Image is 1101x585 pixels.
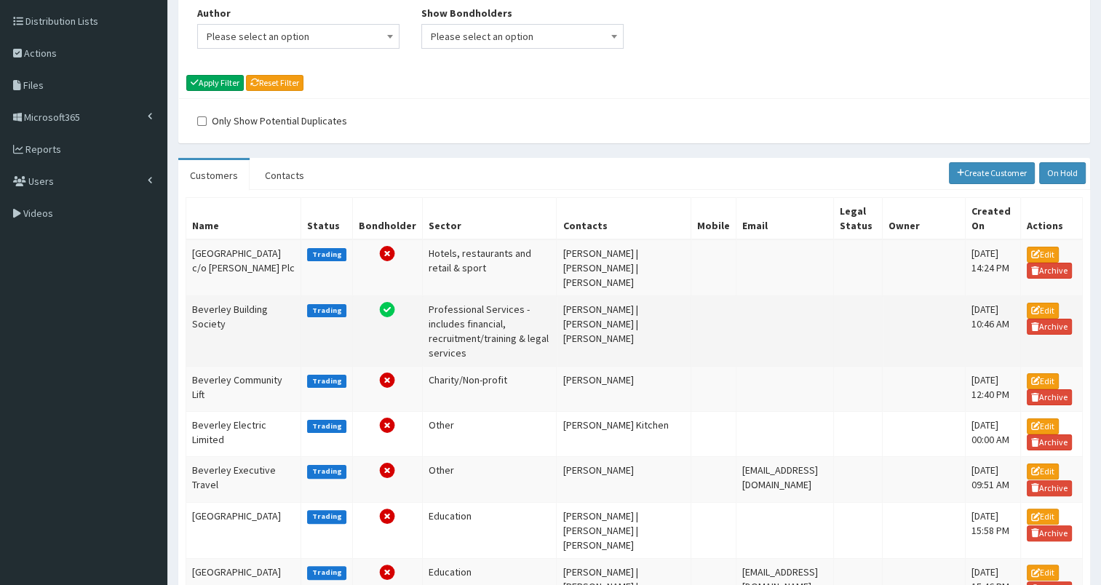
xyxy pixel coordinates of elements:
[966,197,1021,239] th: Created On
[197,114,347,128] label: Only Show Potential Duplicates
[422,457,557,502] td: Other
[301,197,353,239] th: Status
[1027,319,1072,335] a: Archive
[307,375,346,388] label: Trading
[736,197,834,239] th: Email
[736,457,834,502] td: [EMAIL_ADDRESS][DOMAIN_NAME]
[1039,162,1086,184] a: On Hold
[691,197,736,239] th: Mobile
[966,239,1021,296] td: [DATE] 14:24 PM
[1027,263,1072,279] a: Archive
[1027,509,1059,525] a: Edit
[1027,247,1059,263] a: Edit
[186,295,301,366] td: Beverley Building Society
[421,6,512,20] label: Show Bondholders
[966,412,1021,457] td: [DATE] 00:00 AM
[422,197,557,239] th: Sector
[966,295,1021,366] td: [DATE] 10:46 AM
[197,24,400,49] span: Please select an option
[1027,480,1072,496] a: Archive
[557,502,691,558] td: [PERSON_NAME] | [PERSON_NAME] | [PERSON_NAME]
[966,502,1021,558] td: [DATE] 15:58 PM
[1027,565,1059,581] a: Edit
[186,75,244,91] button: Apply Filter
[207,26,390,47] span: Please select an option
[178,160,250,191] a: Customers
[24,111,80,124] span: Microsoft365
[422,366,557,411] td: Charity/Non-profit
[25,15,98,28] span: Distribution Lists
[25,143,61,156] span: Reports
[307,304,346,317] label: Trading
[186,366,301,411] td: Beverley Community Lift
[557,366,691,411] td: [PERSON_NAME]
[422,412,557,457] td: Other
[966,457,1021,502] td: [DATE] 09:51 AM
[557,239,691,296] td: [PERSON_NAME] | [PERSON_NAME] | [PERSON_NAME]
[352,197,422,239] th: Bondholder
[833,197,882,239] th: Legal Status
[186,239,301,296] td: [GEOGRAPHIC_DATA] c/o [PERSON_NAME] Plc
[557,412,691,457] td: [PERSON_NAME] Kitchen
[186,457,301,502] td: Beverley Executive Travel
[422,295,557,366] td: Professional Services - includes financial, recruitment/training & legal services
[246,75,303,91] a: Reset Filter
[1027,525,1072,541] a: Archive
[186,412,301,457] td: Beverley Electric Limited
[23,207,53,220] span: Videos
[1027,303,1059,319] a: Edit
[1027,389,1072,405] a: Archive
[431,26,614,47] span: Please select an option
[949,162,1036,184] a: Create Customer
[186,502,301,558] td: [GEOGRAPHIC_DATA]
[197,116,207,126] input: Only Show Potential Duplicates
[557,457,691,502] td: [PERSON_NAME]
[197,6,231,20] label: Author
[186,197,301,239] th: Name
[24,47,57,60] span: Actions
[1027,463,1059,479] a: Edit
[966,366,1021,411] td: [DATE] 12:40 PM
[422,239,557,296] td: Hotels, restaurants and retail & sport
[1021,197,1083,239] th: Actions
[422,502,557,558] td: Education
[253,160,316,191] a: Contacts
[307,420,346,433] label: Trading
[307,510,346,523] label: Trading
[557,295,691,366] td: [PERSON_NAME] | [PERSON_NAME] | [PERSON_NAME]
[421,24,624,49] span: Please select an option
[557,197,691,239] th: Contacts
[1027,434,1072,450] a: Archive
[307,465,346,478] label: Trading
[883,197,966,239] th: Owner
[23,79,44,92] span: Files
[28,175,54,188] span: Users
[307,248,346,261] label: Trading
[1027,373,1059,389] a: Edit
[307,566,346,579] label: Trading
[1027,418,1059,434] a: Edit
